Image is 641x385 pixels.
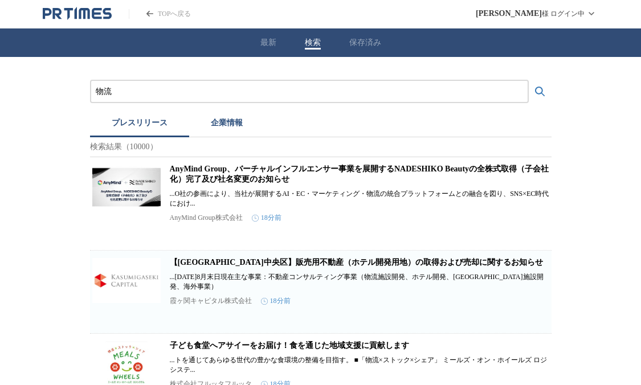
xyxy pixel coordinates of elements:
button: 保存済み [349,38,381,48]
p: ...[DATE]8月末日現在主な事業：不動産コンサルティング事業（物流施設開発、ホテル開発、[GEOGRAPHIC_DATA]施設開発、海外事業） [170,272,549,292]
a: AnyMind Group、バーチャルインフルエンサー事業を展開するNADESHIKO Beautyの全株式取得（子会社化）完了及び社名変更のお知らせ [170,165,549,183]
button: プレスリリース [90,112,189,137]
a: 【[GEOGRAPHIC_DATA]中央区】販売用不動産（ホテル開発用地）の取得および売却に関するお知らせ [170,258,543,267]
p: AnyMind Group株式会社 [170,213,243,223]
a: PR TIMESのトップページはこちら [43,7,112,21]
a: PR TIMESのトップページはこちら [129,9,191,19]
a: 子ども食堂へアサイーをお届け！食を通じた地域支援に貢献します [170,341,409,350]
span: [PERSON_NAME] [476,9,542,18]
button: 検索する [529,80,552,103]
p: 検索結果（10000） [90,137,552,157]
p: 霞ヶ関キャピタル株式会社 [170,296,252,306]
input: プレスリリースおよび企業を検索する [96,85,523,98]
button: 企業情報 [189,112,264,137]
button: 最新 [260,38,276,48]
p: ...トを通じてあらゆる世代の豊かな食環境の整備を目指す。 ■「物流×ストック×シェア」 ミールズ・オン・ホイールズ ロジシステ... [170,355,549,375]
img: 【大阪市中央区】販売用不動産（ホテル開発用地）の取得および売却に関するお知らせ [92,257,161,303]
p: ...O社の参画により、当社が展開するAI・EC・マーケティング・物流の統合プラットフォームとの融合を図り、SNS×EC時代におけ... [170,189,549,208]
button: 検索 [305,38,321,48]
img: AnyMind Group、バーチャルインフルエンサー事業を展開するNADESHIKO Beautyの全株式取得（子会社化）完了及び社名変更のお知らせ [92,164,161,210]
time: 18分前 [252,213,281,223]
time: 18分前 [261,296,291,306]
